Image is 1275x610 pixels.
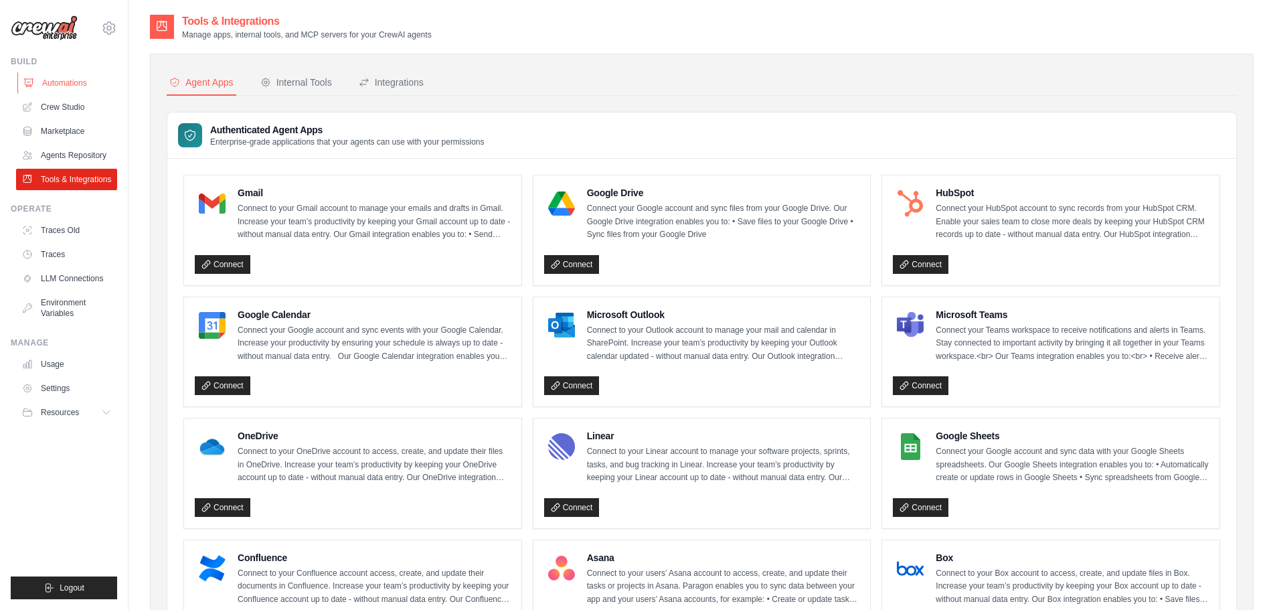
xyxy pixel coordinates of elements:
[548,433,575,460] img: Linear Logo
[893,376,948,395] a: Connect
[210,137,485,147] p: Enterprise-grade applications that your agents can use with your permissions
[210,123,485,137] h3: Authenticated Agent Apps
[548,190,575,217] img: Google Drive Logo
[893,498,948,517] a: Connect
[238,186,511,200] h4: Gmail
[17,72,118,94] a: Automations
[587,551,860,564] h4: Asana
[195,255,250,274] a: Connect
[16,244,117,265] a: Traces
[238,445,511,485] p: Connect to your OneDrive account to access, create, and update their files in OneDrive. Increase ...
[587,429,860,443] h4: Linear
[16,220,117,241] a: Traces Old
[587,186,860,200] h4: Google Drive
[897,433,924,460] img: Google Sheets Logo
[238,551,511,564] h4: Confluence
[587,202,860,242] p: Connect your Google account and sync files from your Google Drive. Our Google Drive integration e...
[16,169,117,190] a: Tools & Integrations
[16,96,117,118] a: Crew Studio
[936,308,1209,321] h4: Microsoft Teams
[199,190,226,217] img: Gmail Logo
[897,312,924,339] img: Microsoft Teams Logo
[11,204,117,214] div: Operate
[897,555,924,582] img: Box Logo
[11,15,78,41] img: Logo
[182,29,432,40] p: Manage apps, internal tools, and MCP servers for your CrewAI agents
[16,354,117,375] a: Usage
[258,70,335,96] button: Internal Tools
[238,202,511,242] p: Connect to your Gmail account to manage your emails and drafts in Gmail. Increase your team’s pro...
[587,445,860,485] p: Connect to your Linear account to manage your software projects, sprints, tasks, and bug tracking...
[238,567,511,607] p: Connect to your Confluence account access, create, and update their documents in Confluence. Incr...
[587,567,860,607] p: Connect to your users’ Asana account to access, create, and update their tasks or projects in Asa...
[936,186,1209,200] h4: HubSpot
[16,268,117,289] a: LLM Connections
[41,407,79,418] span: Resources
[60,583,84,593] span: Logout
[238,429,511,443] h4: OneDrive
[936,551,1209,564] h4: Box
[16,145,117,166] a: Agents Repository
[893,255,948,274] a: Connect
[260,76,332,89] div: Internal Tools
[544,376,600,395] a: Connect
[544,498,600,517] a: Connect
[16,402,117,423] button: Resources
[936,202,1209,242] p: Connect your HubSpot account to sync records from your HubSpot CRM. Enable your sales team to clo...
[356,70,426,96] button: Integrations
[182,13,432,29] h2: Tools & Integrations
[199,433,226,460] img: OneDrive Logo
[11,337,117,348] div: Manage
[587,324,860,364] p: Connect to your Outlook account to manage your mail and calendar in SharePoint. Increase your tea...
[16,121,117,142] a: Marketplace
[936,324,1209,364] p: Connect your Teams workspace to receive notifications and alerts in Teams. Stay connected to impo...
[936,429,1209,443] h4: Google Sheets
[544,255,600,274] a: Connect
[195,498,250,517] a: Connect
[199,555,226,582] img: Confluence Logo
[167,70,236,96] button: Agent Apps
[548,312,575,339] img: Microsoft Outlook Logo
[897,190,924,217] img: HubSpot Logo
[359,76,424,89] div: Integrations
[199,312,226,339] img: Google Calendar Logo
[587,308,860,321] h4: Microsoft Outlook
[11,577,117,599] button: Logout
[11,56,117,67] div: Build
[169,76,234,89] div: Agent Apps
[548,555,575,582] img: Asana Logo
[238,324,511,364] p: Connect your Google account and sync events with your Google Calendar. Increase your productivity...
[936,567,1209,607] p: Connect to your Box account to access, create, and update files in Box. Increase your team’s prod...
[195,376,250,395] a: Connect
[16,378,117,399] a: Settings
[238,308,511,321] h4: Google Calendar
[16,292,117,324] a: Environment Variables
[936,445,1209,485] p: Connect your Google account and sync data with your Google Sheets spreadsheets. Our Google Sheets...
